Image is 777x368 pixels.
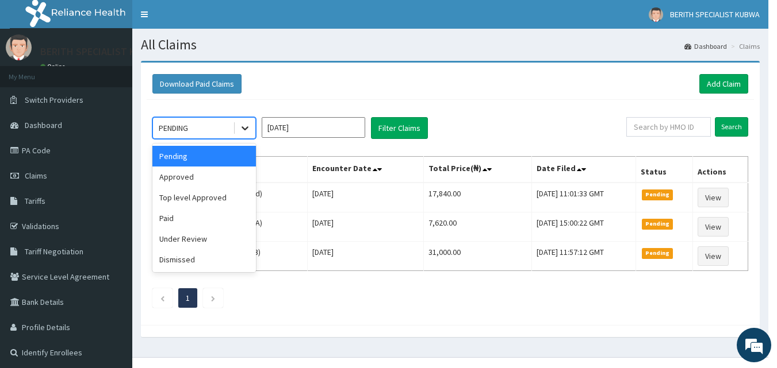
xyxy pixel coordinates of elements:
[531,242,636,271] td: [DATE] 11:57:12 GMT
[531,183,636,212] td: [DATE] 11:01:33 GMT
[67,111,159,227] span: We're online!
[698,217,729,237] a: View
[60,64,193,79] div: Chat with us now
[25,196,45,206] span: Tariffs
[715,117,748,137] input: Search
[152,146,256,166] div: Pending
[152,208,256,228] div: Paid
[6,34,32,60] img: User Image
[40,47,162,57] p: BERITH SPECIALIST KUBWA
[424,157,532,183] th: Total Price(₦)
[531,212,636,242] td: [DATE] 15:00:22 GMT
[152,74,242,94] button: Download Paid Claims
[424,212,532,242] td: 7,620.00
[649,7,663,22] img: User Image
[699,74,748,94] a: Add Claim
[21,57,47,86] img: d_794563401_company_1708531726252_794563401
[40,63,68,71] a: Online
[25,95,83,105] span: Switch Providers
[6,246,219,286] textarea: Type your message and hit 'Enter'
[210,293,216,303] a: Next page
[307,157,424,183] th: Encounter Date
[152,228,256,249] div: Under Review
[531,157,636,183] th: Date Filed
[626,117,711,137] input: Search by HMO ID
[698,188,729,207] a: View
[152,166,256,187] div: Approved
[424,242,532,271] td: 31,000.00
[141,37,760,52] h1: All Claims
[25,246,83,257] span: Tariff Negotiation
[25,120,62,130] span: Dashboard
[642,219,673,229] span: Pending
[25,171,47,181] span: Claims
[159,122,188,134] div: PENDING
[152,249,256,270] div: Dismissed
[152,187,256,208] div: Top level Approved
[684,41,727,51] a: Dashboard
[307,183,424,212] td: [DATE]
[160,293,165,303] a: Previous page
[642,248,673,258] span: Pending
[262,117,365,138] input: Select Month and Year
[186,293,190,303] a: Page 1 is your current page
[371,117,428,139] button: Filter Claims
[636,157,692,183] th: Status
[728,41,760,51] li: Claims
[693,157,748,183] th: Actions
[189,6,216,33] div: Minimize live chat window
[642,189,673,200] span: Pending
[307,242,424,271] td: [DATE]
[670,9,760,20] span: BERITH SPECIALIST KUBWA
[307,212,424,242] td: [DATE]
[424,183,532,212] td: 17,840.00
[698,246,729,266] a: View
